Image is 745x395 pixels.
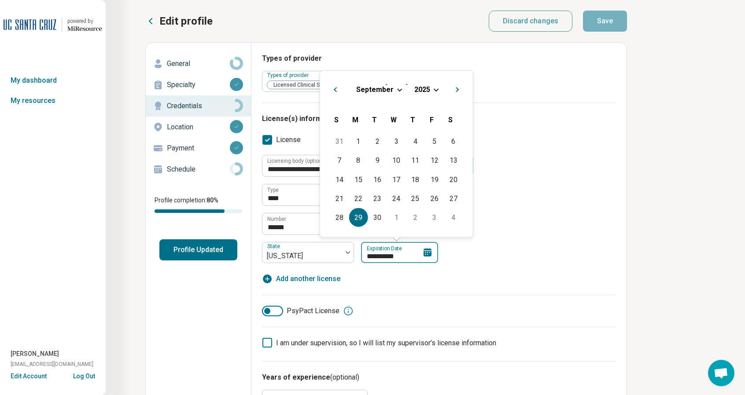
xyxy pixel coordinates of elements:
div: Choose Sunday, September 28th, 2025 [330,208,349,227]
span: T [372,115,377,124]
button: Edit profile [145,14,213,28]
span: Licensed Clinical Social Worker (LCSW) [267,81,372,89]
div: powered by [67,17,102,25]
div: Choose Thursday, October 2nd, 2025 [406,208,425,227]
span: S [448,115,453,124]
div: Choose Wednesday, September 24th, 2025 [387,189,406,208]
div: Choose Monday, September 1st, 2025 [349,132,368,151]
button: Edit Account [11,372,47,381]
div: Choose Friday, September 5th, 2025 [425,132,444,151]
p: Edit profile [159,14,213,28]
label: Number [267,216,286,222]
p: Payment [167,143,230,154]
button: Log Out [73,372,95,379]
div: Choose Saturday, September 20th, 2025 [444,170,463,189]
div: Choose Saturday, October 4th, 2025 [444,208,463,227]
div: Month September, 2025 [330,132,463,227]
span: I am under supervision, so I will list my supervisor’s license information [276,339,496,347]
img: University of California at Santa Cruz [4,14,56,35]
div: Choose Date [320,70,473,238]
div: Choose Thursday, September 25th, 2025 [406,189,425,208]
div: Choose Saturday, September 6th, 2025 [444,132,463,151]
div: Open chat [708,360,734,386]
a: Payment [146,138,251,159]
div: Choose Monday, September 8th, 2025 [349,151,368,170]
button: Save [583,11,627,32]
label: PsyPact License [262,306,339,316]
span: [EMAIL_ADDRESS][DOMAIN_NAME] [11,360,93,368]
span: F [430,115,434,124]
span: 80 % [207,197,218,204]
span: S [334,115,339,124]
div: Choose Friday, September 12th, 2025 [425,151,444,170]
a: Credentials [146,95,251,117]
a: General [146,53,251,74]
label: Licensing body (optional) [267,158,328,164]
div: Choose Sunday, September 21st, 2025 [330,189,349,208]
p: General [167,59,230,69]
div: Choose Wednesday, September 17th, 2025 [387,170,406,189]
div: Choose Tuesday, September 30th, 2025 [368,208,387,227]
div: Choose Friday, September 19th, 2025 [425,170,444,189]
div: Choose Sunday, September 14th, 2025 [330,170,349,189]
span: W [391,115,397,124]
span: License [276,135,301,145]
a: University of California at Santa Cruzpowered by [4,14,102,35]
a: Location [146,117,251,138]
span: T [410,115,415,124]
div: Choose Friday, October 3rd, 2025 [425,208,444,227]
p: Specialty [167,80,230,90]
a: Schedule [146,159,251,180]
span: September [356,85,394,93]
div: Profile completion: [146,190,251,218]
div: Choose Tuesday, September 2nd, 2025 [368,132,387,151]
div: Choose Wednesday, September 10th, 2025 [387,151,406,170]
span: 2025 [414,85,430,93]
div: Choose Monday, September 15th, 2025 [349,170,368,189]
label: Type [267,187,279,193]
div: Choose Wednesday, October 1st, 2025 [387,208,406,227]
button: Profile Updated [159,239,237,260]
span: M [352,115,358,124]
div: Choose Sunday, August 31st, 2025 [330,132,349,151]
div: Choose Saturday, September 13th, 2025 [444,151,463,170]
button: Add another license [262,274,340,284]
button: September [356,84,394,94]
label: State [267,243,282,249]
div: Choose Thursday, September 18th, 2025 [406,170,425,189]
div: Choose Thursday, September 4th, 2025 [406,132,425,151]
button: Next Month [452,81,466,95]
h2: [DATE] [327,81,466,94]
button: 2025 [414,84,431,94]
div: Choose Thursday, September 11th, 2025 [406,151,425,170]
label: Types of provider [267,72,310,78]
div: Choose Friday, September 26th, 2025 [425,189,444,208]
div: Choose Tuesday, September 23rd, 2025 [368,189,387,208]
div: Profile completion [155,209,242,213]
p: Schedule [167,164,230,175]
div: Choose Tuesday, September 9th, 2025 [368,151,387,170]
p: Location [167,122,230,132]
h3: Years of experience [262,372,616,383]
div: Choose Wednesday, September 3rd, 2025 [387,132,406,151]
input: credential.licenses.0.name [262,184,446,205]
h3: Types of provider [262,53,616,64]
p: Credentials [167,101,230,111]
span: Add another license [276,274,340,284]
div: Choose Monday, September 29th, 2025 [349,208,368,227]
a: Specialty [146,74,251,95]
span: [PERSON_NAME] [11,349,59,358]
div: Choose Monday, September 22nd, 2025 [349,189,368,208]
div: Choose Saturday, September 27th, 2025 [444,189,463,208]
div: Choose Sunday, September 7th, 2025 [330,151,349,170]
div: Choose Tuesday, September 16th, 2025 [368,170,387,189]
button: Discard changes [489,11,573,32]
span: (optional) [330,373,359,381]
button: Previous Month [327,81,341,95]
h3: License(s) information [262,113,616,124]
